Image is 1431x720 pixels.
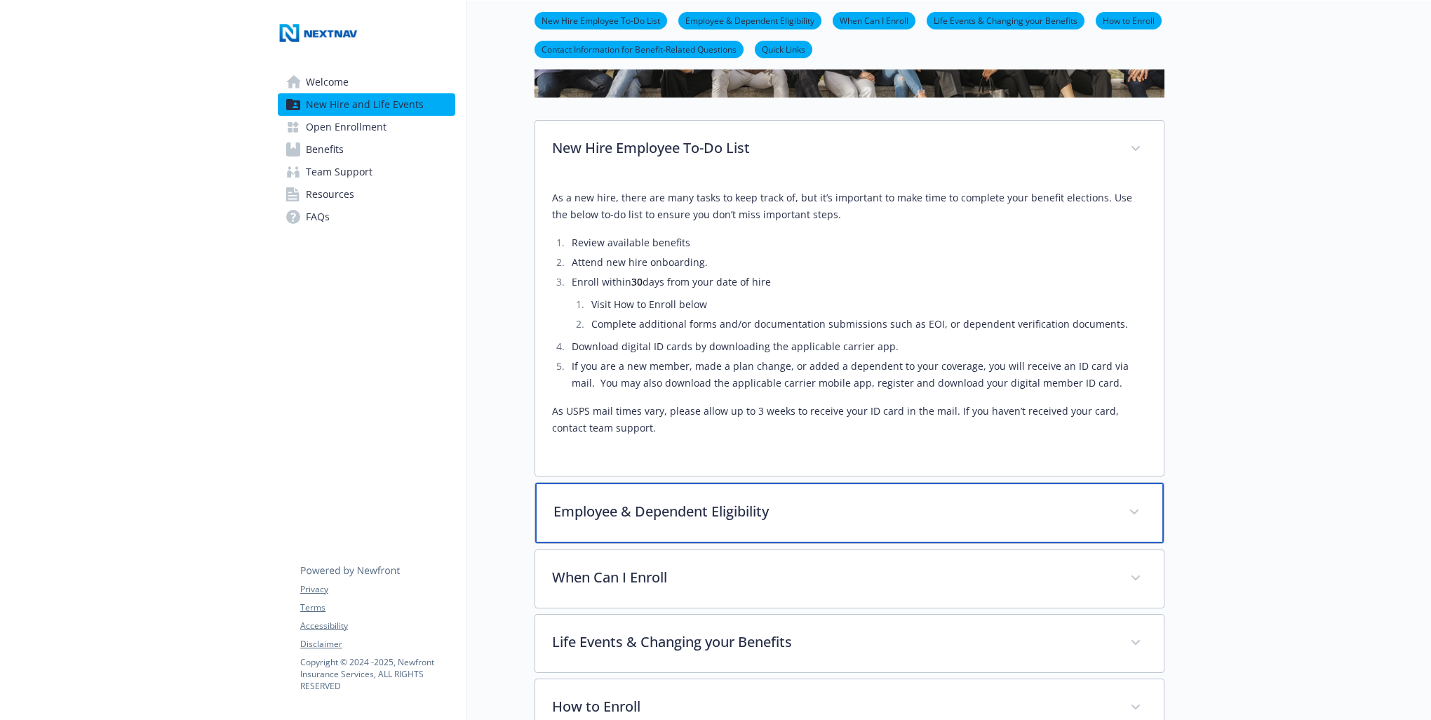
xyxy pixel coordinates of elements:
[535,13,667,27] a: New Hire Employee To-Do List
[306,138,344,161] span: Benefits
[300,656,455,692] p: Copyright © 2024 - 2025 , Newfront Insurance Services, ALL RIGHTS RESERVED
[535,121,1164,178] div: New Hire Employee To-Do List
[278,206,455,228] a: FAQs
[278,93,455,116] a: New Hire and Life Events
[567,274,1147,333] li: Enroll within days from your date of hire
[552,567,1113,588] p: When Can I Enroll
[300,638,455,651] a: Disclaimer
[278,116,455,138] a: Open Enrollment
[567,358,1147,392] li: If you are a new member, made a plan change, or added a dependent to your coverage, you will rece...
[631,275,643,288] strong: 30
[552,696,1113,717] p: How to Enroll
[535,615,1164,672] div: Life Events & Changing your Benefits
[587,316,1147,333] li: Complete additional forms and/or documentation submissions such as EOI, or dependent verification...
[535,550,1164,608] div: When Can I Enroll
[306,71,349,93] span: Welcome
[535,178,1164,476] div: New Hire Employee To-Do List
[567,234,1147,251] li: Review available benefits
[278,71,455,93] a: Welcome
[306,183,354,206] span: Resources
[306,116,387,138] span: Open Enrollment
[567,254,1147,271] li: Attend new hire onboarding.
[300,601,455,614] a: Terms
[278,183,455,206] a: Resources
[306,93,424,116] span: New Hire and Life Events
[927,13,1084,27] a: Life Events & Changing your Benefits
[678,13,821,27] a: Employee & Dependent Eligibility
[306,206,330,228] span: FAQs
[300,583,455,596] a: Privacy
[278,138,455,161] a: Benefits
[535,42,744,55] a: Contact Information for Benefit-Related Questions
[535,483,1164,543] div: Employee & Dependent Eligibility
[553,501,1112,522] p: Employee & Dependent Eligibility
[567,338,1147,355] li: Download digital ID cards by downloading the applicable carrier app.
[587,296,1147,313] li: Visit How to Enroll below
[552,138,1113,159] p: New Hire Employee To-Do List
[306,161,372,183] span: Team Support
[300,620,455,632] a: Accessibility
[755,42,812,55] a: Quick Links
[552,189,1147,223] p: As a new hire, there are many tasks to keep track of, but it’s important to make time to complete...
[833,13,915,27] a: When Can I Enroll
[552,403,1147,436] p: As USPS mail times vary, please allow up to 3 weeks to receive your ID card in the mail. If you h...
[278,161,455,183] a: Team Support
[1096,13,1162,27] a: How to Enroll
[552,632,1113,653] p: Life Events & Changing your Benefits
